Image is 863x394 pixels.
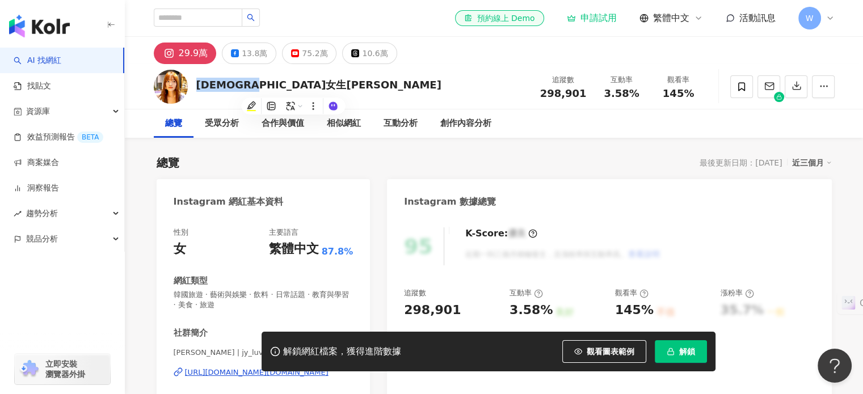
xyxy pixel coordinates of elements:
[174,327,208,339] div: 社群簡介
[45,359,85,379] span: 立即安裝 瀏覽器外掛
[14,81,51,92] a: 找貼文
[510,288,543,298] div: 互動率
[792,155,832,170] div: 近三個月
[510,302,553,319] div: 3.58%
[384,117,418,130] div: 互動分析
[18,360,40,378] img: chrome extension
[587,347,634,356] span: 觀看圖表範例
[14,210,22,218] span: rise
[26,99,50,124] span: 資源庫
[404,196,496,208] div: Instagram 數據總覽
[327,117,361,130] div: 相似網紅
[262,117,304,130] div: 合作與價值
[464,12,534,24] div: 預約線上 Demo
[9,15,70,37] img: logo
[185,367,329,378] div: [URL][DOMAIN_NAME][DOMAIN_NAME]
[540,87,587,99] span: 298,901
[302,45,327,61] div: 75.2萬
[721,288,754,298] div: 漲粉率
[615,288,649,298] div: 觀看率
[154,43,217,64] button: 29.9萬
[465,227,537,240] div: K-Score :
[362,45,388,61] div: 10.6萬
[26,226,58,252] span: 競品分析
[322,245,353,258] span: 87.8%
[196,78,441,92] div: [DEMOGRAPHIC_DATA]女生[PERSON_NAME]
[15,354,110,384] a: chrome extension立即安裝 瀏覽器外掛
[283,346,401,358] div: 解鎖網紅檔案，獲得進階數據
[604,88,639,99] span: 3.58%
[282,43,336,64] button: 75.2萬
[455,10,544,26] a: 預約線上 Demo
[14,132,103,143] a: 效益預測報告BETA
[174,290,353,310] span: 韓國旅遊 · 藝術與娛樂 · 飲料 · 日常話題 · 教育與學習 · 美食 · 旅遊
[154,70,188,104] img: KOL Avatar
[247,14,255,22] span: search
[14,157,59,168] a: 商案媒合
[26,201,58,226] span: 趨勢分析
[14,183,59,194] a: 洞察報告
[615,302,654,319] div: 145%
[242,45,267,61] div: 13.8萬
[567,12,617,24] a: 申請試用
[679,347,695,356] span: 解鎖
[806,12,814,24] span: W
[174,240,186,258] div: 女
[165,117,182,130] div: 總覽
[700,158,782,167] div: 最後更新日期：[DATE]
[179,45,208,61] div: 29.9萬
[222,43,276,64] button: 13.8萬
[540,74,587,86] div: 追蹤數
[739,12,776,23] span: 活動訊息
[157,155,179,171] div: 總覽
[14,55,61,66] a: searchAI 找網紅
[174,196,284,208] div: Instagram 網紅基本資料
[269,227,298,238] div: 主要語言
[174,367,353,378] a: [URL][DOMAIN_NAME][DOMAIN_NAME]
[655,340,707,363] button: 解鎖
[657,74,700,86] div: 觀看率
[600,74,643,86] div: 互動率
[440,117,491,130] div: 創作內容分析
[562,340,646,363] button: 觀看圖表範例
[663,88,694,99] span: 145%
[404,288,426,298] div: 追蹤數
[404,302,461,319] div: 298,901
[174,275,208,287] div: 網紅類型
[653,12,689,24] span: 繁體中文
[342,43,397,64] button: 10.6萬
[205,117,239,130] div: 受眾分析
[269,240,319,258] div: 繁體中文
[174,227,188,238] div: 性別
